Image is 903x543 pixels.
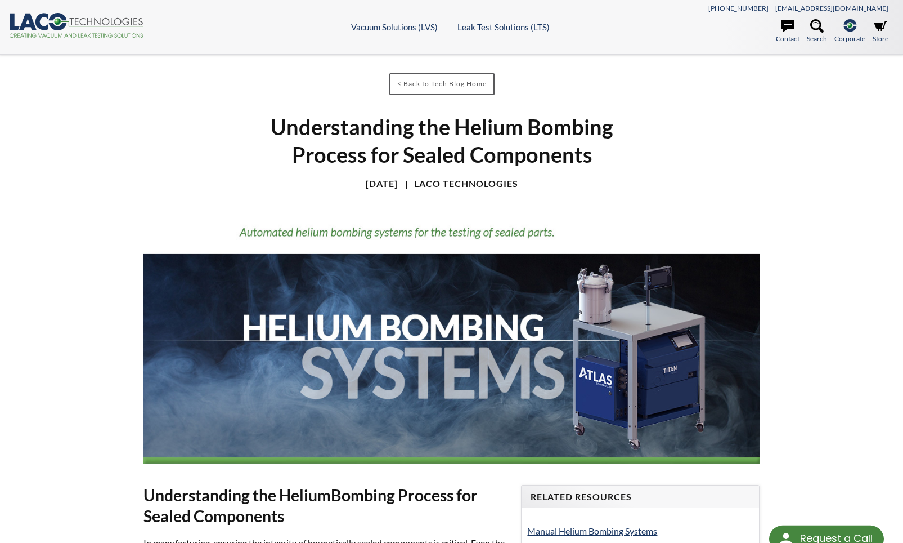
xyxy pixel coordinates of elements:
a: Leak Test Solutions (LTS) [457,22,550,32]
h4: [DATE] [366,178,398,190]
h4: Related Resources [531,491,750,503]
a: Search [807,19,827,44]
a: Store [873,19,888,44]
h4: LACO Technologies [399,178,518,190]
a: < Back to Tech Blog Home [389,73,495,95]
span: Corporate [834,33,865,44]
a: [PHONE_NUMBER] [708,4,769,12]
strong: Bombing Process for Sealed Components [143,486,478,526]
a: Vacuum Solutions (LVS) [351,22,438,32]
strong: Understanding the Helium [143,486,331,505]
a: [EMAIL_ADDRESS][DOMAIN_NAME] [775,4,888,12]
h1: Understanding the Helium Bombing Process for Sealed Components [237,113,648,169]
a: Contact [776,19,799,44]
a: Manual Helium Bombing Systems [527,526,657,536]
